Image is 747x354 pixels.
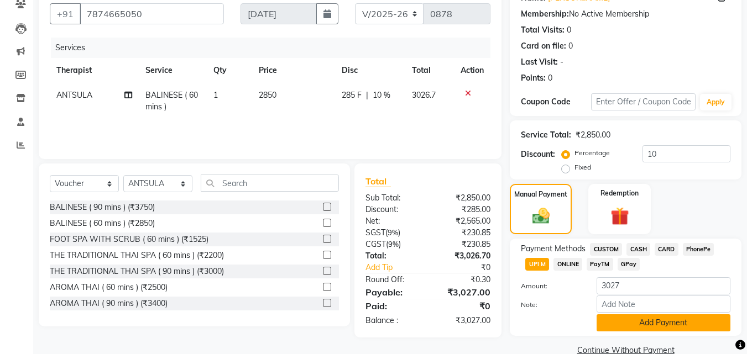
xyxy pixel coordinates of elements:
[521,8,730,20] div: No Active Membership
[567,24,571,36] div: 0
[207,58,252,83] th: Qty
[440,262,499,273] div: ₹0
[574,148,610,158] label: Percentage
[513,281,588,291] label: Amount:
[521,96,591,108] div: Coupon Code
[655,243,678,256] span: CARD
[412,90,436,100] span: 3026.7
[357,274,428,286] div: Round Off:
[597,277,730,294] input: Amount
[50,58,139,83] th: Therapist
[405,58,454,83] th: Total
[50,282,168,293] div: AROMA THAI ( 60 mins ) (₹2500)
[521,149,555,160] div: Discount:
[597,295,730,313] input: Add Note
[597,314,730,331] button: Add Payment
[213,90,218,100] span: 1
[50,202,155,213] div: BALINESE ( 90 mins ) (₹3750)
[525,258,549,271] span: UPI M
[626,243,650,256] span: CASH
[521,8,569,20] div: Membership:
[560,56,563,68] div: -
[576,129,610,141] div: ₹2,850.00
[365,239,386,249] span: CGST
[428,192,499,204] div: ₹2,850.00
[513,300,588,310] label: Note:
[365,228,385,237] span: SGST
[357,192,428,204] div: Sub Total:
[590,243,622,256] span: CUSTOM
[365,176,391,187] span: Total
[521,243,586,255] span: Payment Methods
[521,56,558,68] div: Last Visit:
[80,3,224,24] input: Search by Name/Mobile/Email/Code
[428,215,499,227] div: ₹2,565.00
[428,204,499,215] div: ₹285.00
[514,189,567,199] label: Manual Payment
[591,93,696,110] input: Enter Offer / Coupon Code
[388,240,399,249] span: 9%
[357,299,428,313] div: Paid:
[574,162,591,172] label: Fixed
[201,175,339,192] input: Search
[428,227,499,239] div: ₹230.85
[335,58,405,83] th: Disc
[521,129,571,141] div: Service Total:
[521,40,566,52] div: Card on file:
[618,258,640,271] span: GPay
[357,204,428,215] div: Discount:
[605,205,635,228] img: _gift.svg
[145,90,198,112] span: BALINESE ( 60 mins )
[700,94,732,110] button: Apply
[428,315,499,326] div: ₹3,027.00
[521,24,565,36] div: Total Visits:
[51,38,499,58] div: Services
[428,286,499,299] div: ₹3,027.00
[342,89,362,101] span: 285 F
[50,234,208,245] div: FOOT SPA WITH SCRUB ( 60 mins ) (₹1525)
[139,58,207,83] th: Service
[50,250,224,261] div: THE TRADITIONAL THAI SPA ( 60 mins ) (₹2200)
[428,250,499,262] div: ₹3,026.70
[50,3,81,24] button: +91
[357,215,428,227] div: Net:
[568,40,573,52] div: 0
[527,206,555,226] img: _cash.svg
[454,58,490,83] th: Action
[366,89,368,101] span: |
[50,298,168,309] div: AROMA THAI ( 90 mins ) (₹3400)
[373,89,390,101] span: 10 %
[259,90,276,100] span: 2850
[600,188,639,198] label: Redemption
[428,299,499,313] div: ₹0
[428,274,499,286] div: ₹0.30
[357,262,440,273] a: Add Tip
[548,72,552,84] div: 0
[388,228,398,237] span: 9%
[553,258,582,271] span: ONLINE
[252,58,335,83] th: Price
[683,243,714,256] span: PhonePe
[56,90,92,100] span: ANTSULA
[428,239,499,250] div: ₹230.85
[50,266,224,277] div: THE TRADITIONAL THAI SPA ( 90 mins ) (₹3000)
[357,315,428,326] div: Balance :
[50,218,155,229] div: BALINESE ( 60 mins ) (₹2850)
[587,258,613,271] span: PayTM
[357,227,428,239] div: ( )
[521,72,546,84] div: Points:
[357,239,428,250] div: ( )
[357,286,428,299] div: Payable:
[357,250,428,262] div: Total:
